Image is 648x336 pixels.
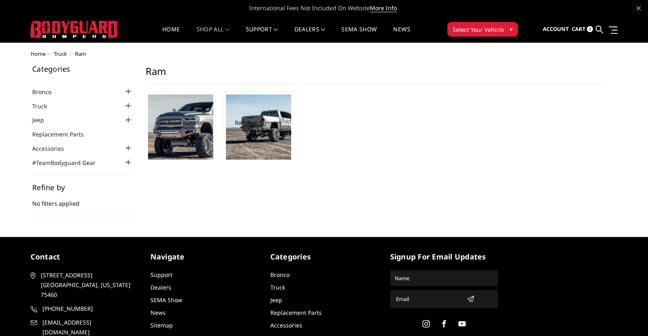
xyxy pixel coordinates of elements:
[162,26,180,42] a: Home
[393,26,410,42] a: News
[156,119,205,126] a: Ram Front Bumpers
[150,271,173,279] a: Support
[41,270,135,300] span: [STREET_ADDRESS] [GEOGRAPHIC_DATA], [US_STATE] 75460
[587,26,593,32] span: 0
[75,50,86,57] span: Ram
[150,321,173,329] a: Sitemap
[235,119,281,126] a: Ram Rear Bumpers
[32,102,57,110] a: Truck
[32,184,133,216] div: No filters applied
[510,25,513,33] span: ▾
[150,283,171,291] a: Dealers
[32,88,62,96] a: Bronco
[32,144,74,153] a: Accessories
[32,116,54,124] a: Jeep
[31,251,138,262] h5: contact
[572,18,593,40] a: Cart 0
[150,251,258,262] h5: Navigate
[270,296,282,304] a: Jeep
[270,271,290,279] a: Bronco
[31,50,46,57] a: Home
[150,309,166,316] a: News
[447,22,518,37] button: Select Your Vehicle
[150,296,182,304] a: SEMA Show
[572,25,586,33] span: Cart
[246,26,278,42] a: Support
[270,251,378,262] h5: Categories
[32,158,106,167] a: #TeamBodyguard Gear
[32,65,133,72] h5: Categories
[31,21,118,38] img: BODYGUARD BUMPERS
[393,292,464,305] input: Email
[390,251,498,262] h5: signup for email updates
[31,304,138,314] a: [PHONE_NUMBER]
[270,321,302,329] a: Accessories
[32,130,94,138] a: Replacement Parts
[54,50,67,57] a: Truck
[294,26,325,42] a: Dealers
[370,4,397,12] a: More Info
[146,65,604,84] h1: Ram
[543,25,569,33] span: Account
[32,184,133,191] h5: Refine by
[391,272,497,285] input: Name
[270,309,322,316] a: Replacement Parts
[453,25,504,34] span: Select Your Vehicle
[543,18,569,40] a: Account
[42,304,137,314] span: [PHONE_NUMBER]
[341,26,377,42] a: SEMA Show
[197,26,230,42] a: shop all
[270,283,285,291] a: Truck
